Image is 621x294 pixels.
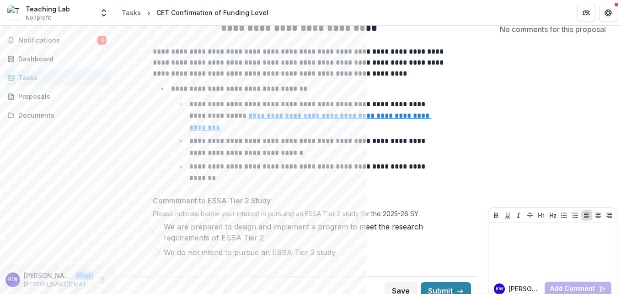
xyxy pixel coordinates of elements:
div: Kyle Williams [496,287,503,291]
button: Align Right [604,210,615,221]
div: Dashboard [18,54,103,64]
nav: breadcrumb [118,6,272,19]
span: We do not intend to pursue an ESSA Tier 2 study [164,247,336,258]
p: [PERSON_NAME][EMAIL_ADDRESS][PERSON_NAME][DOMAIN_NAME] [24,280,94,289]
a: Tasks [118,6,145,19]
img: Teaching Lab [7,5,22,20]
button: Ordered List [570,210,581,221]
button: Strike [525,210,535,221]
button: Align Center [593,210,604,221]
button: Bold [491,210,502,221]
button: Heading 1 [536,210,547,221]
p: [PERSON_NAME] [509,284,541,294]
button: Underline [502,210,513,221]
a: Proposals [4,89,110,104]
button: Align Left [581,210,592,221]
span: Nonprofit [26,14,51,22]
button: Heading 2 [547,210,558,221]
button: More [97,274,108,285]
div: Please indicate below your interest in pursuing an ESSA Tier 2 study for the 2025-26 SY. [153,210,445,221]
div: Tasks [122,8,141,17]
button: Notifications1 [4,33,110,48]
div: Teaching Lab [26,4,70,14]
p: User [75,272,94,280]
div: Proposals [18,92,103,101]
button: Get Help [599,4,617,22]
button: Open entity switcher [97,4,110,22]
button: Partners [577,4,595,22]
a: Dashboard [4,51,110,66]
span: Notifications [18,37,97,44]
div: Tasks [18,73,103,82]
p: Commitment to ESSA Tier 2 Study [153,195,271,206]
p: No comments for this proposal [500,24,606,35]
div: Kyle Williams [8,277,18,283]
a: Documents [4,108,110,123]
a: Tasks [4,70,110,85]
div: Documents [18,110,103,120]
span: We are prepared to design and implement a program to meet the research requirements of ESSA Tier 2 [164,221,445,243]
span: 1 [97,36,107,45]
button: Italicize [513,210,524,221]
p: [PERSON_NAME] [24,271,71,280]
button: Bullet List [558,210,569,221]
div: CET Confirmation of Funding Level [156,8,268,17]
